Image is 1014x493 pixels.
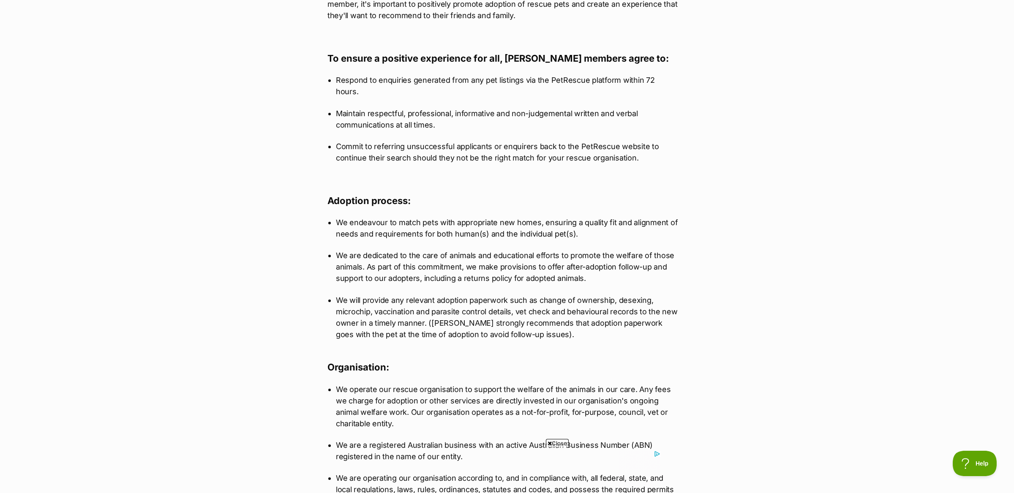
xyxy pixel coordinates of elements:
[353,451,661,489] iframe: Advertisement
[336,250,678,284] p: We are dedicated to the care of animals and educational efforts to promote the welfare of those a...
[336,384,678,429] p: We operate our rescue organisation to support the welfare of the animals in our care. Any fees we...
[336,217,678,240] p: We endeavour to match pets with appropriate new homes, ensuring a quality fit and alignment of ne...
[336,108,678,131] p: Maintain respectful, professional, informative and non-judgemental written and verbal communicati...
[327,195,687,207] h3: Adoption process:
[546,439,569,447] span: Close
[336,141,678,163] p: Commit to referring unsuccessful applicants or enquirers back to the PetRescue website to continu...
[327,361,687,373] h3: Organisation:
[336,74,678,97] p: Respond to enquiries generated from any pet listings via the PetRescue platform within 72 hours.
[336,294,678,351] p: We will provide any relevant adoption paperwork such as change of ownership, desexing, microchip,...
[953,451,997,476] iframe: Help Scout Beacon - Open
[327,52,687,64] h3: To ensure a positive experience for all, [PERSON_NAME] members agree to:
[336,439,678,462] p: We are a registered Australian business with an active Australian Business Number (ABN) registere...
